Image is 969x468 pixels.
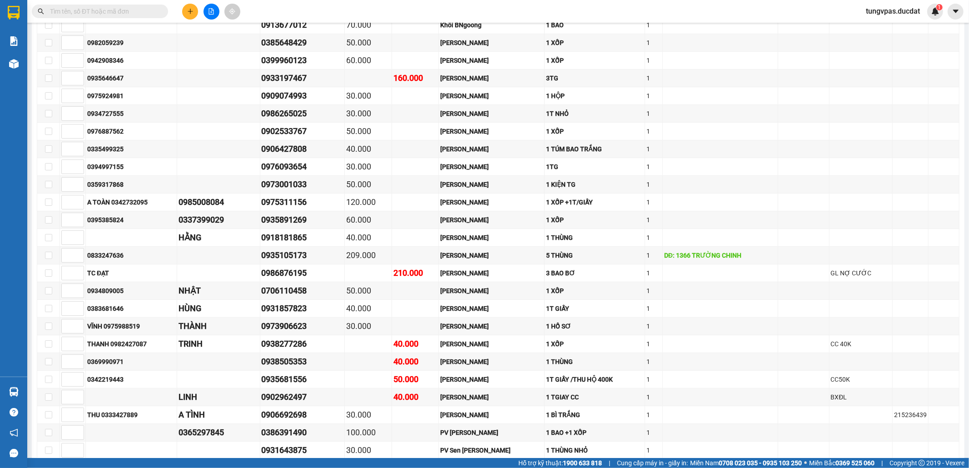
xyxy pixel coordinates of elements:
div: [PERSON_NAME] [440,286,543,296]
div: 60.000 [346,54,390,67]
td: Lê Đại Hành [439,247,545,264]
td: Lê Đại Hành [439,140,545,158]
td: Phan Đình Phùng [439,318,545,335]
div: 30.000 [346,408,390,421]
img: solution-icon [9,36,19,46]
span: notification [10,428,18,437]
td: A TÌNH [177,406,260,424]
div: 1TG [546,162,643,172]
div: 1 XỐP [546,339,643,349]
div: [PERSON_NAME] [440,250,543,260]
div: 209.000 [346,249,390,262]
div: 40.000 [346,231,390,244]
div: CC50K [831,374,891,384]
strong: 0931 600 979 [33,30,78,39]
div: [PERSON_NAME] [440,215,543,225]
div: [PERSON_NAME] [440,38,543,48]
span: | [609,458,610,468]
td: 0399960123 [260,52,345,70]
div: 50.000 [346,125,390,138]
div: 0935681556 [262,373,343,386]
div: 0934727555 [87,109,175,119]
td: THÀNH [177,318,260,335]
div: CC 40K [831,339,891,349]
td: 0906692698 [260,406,345,424]
div: 50.000 [346,178,390,191]
td: Lê Đại Hành [439,229,545,247]
div: 1 HỒ SƠ [546,321,643,331]
td: LINH [177,388,260,406]
div: THU 0333427889 [87,410,175,420]
td: 0976093654 [260,158,345,176]
div: 1 [646,392,661,402]
div: 0973001033 [262,178,343,191]
td: Lê Đại Hành [439,34,545,52]
div: 1 [646,144,661,154]
div: 0706110458 [262,284,343,297]
div: HÙNG [179,302,258,315]
strong: Sài Gòn: [6,30,33,39]
div: 0395385824 [87,215,175,225]
div: 0337399029 [179,214,258,226]
button: plus [182,4,198,20]
div: 1 HỘP [546,91,643,101]
div: 0986265025 [262,107,343,120]
div: 1 [646,339,661,349]
span: Miền Bắc [809,458,875,468]
div: [PERSON_NAME] [440,55,543,65]
div: 1T NHỎ [546,109,643,119]
div: 0976887562 [87,126,175,136]
td: NHẬT [177,282,260,300]
div: [PERSON_NAME] [440,357,543,367]
div: 0942908346 [87,55,175,65]
div: 0906692698 [262,408,343,421]
td: Lê Đại Hành [439,52,545,70]
div: 0394997155 [87,162,175,172]
div: 1 BAO [546,20,643,30]
span: copyright [919,460,925,466]
button: file-add [204,4,219,20]
div: 1 [646,55,661,65]
div: 40.000 [393,355,437,368]
div: 0383681646 [87,304,175,314]
div: [PERSON_NAME] [440,304,543,314]
td: HÙNG [177,300,260,318]
strong: [PERSON_NAME]: [81,25,138,34]
div: DĐ: 1366 TRƯỜNG CHINH [664,250,776,260]
td: Lê Đại Hành [439,70,545,87]
div: 1 [646,109,661,119]
td: 0906427808 [260,140,345,158]
td: 0931643875 [260,442,345,459]
td: Phan Đình Phùng [439,353,545,371]
span: plus [187,8,194,15]
td: 0933197467 [260,70,345,87]
div: 0931857823 [262,302,343,315]
img: warehouse-icon [9,387,19,397]
div: VĨNH 0975988519 [87,321,175,331]
td: 0385648429 [260,34,345,52]
div: THÀNH [179,320,258,333]
div: PV [PERSON_NAME] [440,428,543,438]
span: search [38,8,44,15]
span: message [10,449,18,458]
td: Lê Đại Hành [439,105,545,123]
div: A TOÀN 0342732095 [87,197,175,207]
div: 0986876195 [262,267,343,279]
td: 0986265025 [260,105,345,123]
strong: 0901 900 568 [81,25,154,43]
div: NHẬT [179,284,258,297]
div: [PERSON_NAME] [440,126,543,136]
td: Khôi BNgoong [439,16,545,34]
img: warehouse-icon [9,59,19,69]
td: 0902533767 [260,123,345,140]
div: LINH [179,391,258,403]
span: Cung cấp máy in - giấy in: [617,458,688,468]
div: 50.000 [346,36,390,49]
td: HẰNG [177,229,260,247]
div: 1 THÙNG [546,233,643,243]
td: Phan Đình Phùng [439,406,545,424]
div: 0976093654 [262,160,343,173]
div: 0938277286 [262,338,343,350]
button: caret-down [948,4,964,20]
div: 40.000 [393,338,437,350]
